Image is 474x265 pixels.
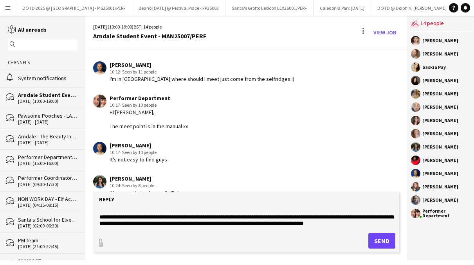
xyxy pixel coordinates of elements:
[110,149,167,156] div: 10:17
[18,119,77,125] div: [DATE] - [DATE]
[422,52,458,56] div: [PERSON_NAME]
[422,171,458,176] div: [PERSON_NAME]
[18,223,77,229] div: [DATE] (02:00-06:30)
[18,112,77,119] div: Pawsome Pooches - LAN25003/PERF
[18,75,77,82] div: System notifications
[422,131,458,136] div: [PERSON_NAME]
[18,237,77,244] div: PM team
[18,91,77,98] div: Arndale Student Event - MAN25007/PERF
[110,189,179,196] div: It’s opposite bodycare & JD :)
[18,182,77,187] div: [DATE] (09:30-17:30)
[422,118,458,123] div: [PERSON_NAME]
[110,109,188,130] div: Hi [PERSON_NAME], The meet point is in the manual xx
[16,0,132,16] button: DOTD 2025 @ [GEOGRAPHIC_DATA] - MS25001/PERF
[422,145,458,149] div: [PERSON_NAME]
[18,216,77,223] div: Santa's School for Elves - NOT A WORK DAY - Comms Chat
[18,161,77,166] div: [DATE] (15:00-16:00)
[18,154,77,161] div: Performer Department dummy job - for comms use
[422,78,458,83] div: [PERSON_NAME]
[110,156,167,163] div: It's not easy to find guys
[110,75,294,82] div: I'm in [GEOGRAPHIC_DATA] where should I meet just come from the selfridges :)
[110,95,188,102] div: Performer Department
[93,23,206,30] div: [DATE] (10:00-19:00) | 14 people
[225,0,314,16] button: Santa's Grotto Lexicon LEX25001/PERF
[8,26,47,33] a: All unreads
[368,233,395,249] button: Send
[110,61,294,68] div: [PERSON_NAME]
[18,98,77,104] div: [DATE] (10:00-19:00)
[18,244,77,249] div: [DATE] (21:00-22:45)
[120,183,154,188] span: · Seen by 8 people
[132,0,225,16] button: Beano [DATE] @ Festival Place - FP25003
[370,26,399,39] a: View Job
[93,32,206,39] div: Arndale Student Event - MAN25007/PERF
[18,258,77,265] div: 330/COST
[99,196,114,203] label: Reply
[110,102,188,109] div: 10:17
[18,133,77,140] div: Arndale - The Beauty In You - MAN25006/PERF
[422,105,458,109] div: [PERSON_NAME]
[18,140,77,145] div: [DATE] - [DATE]
[120,149,157,155] span: · Seen by 10 people
[422,184,458,189] div: [PERSON_NAME]
[18,174,77,181] div: Performer Coordinator PERF320
[422,209,473,218] div: Performer Department
[422,158,458,163] div: [PERSON_NAME]
[18,202,77,208] div: [DATE] (04:15-08:15)
[422,198,458,202] div: [PERSON_NAME]
[18,195,77,202] div: NON WORK DAY - Elf Academy Metrocentre MET24001
[120,69,157,75] span: · Seen by 11 people
[120,102,157,108] span: · Seen by 10 people
[314,0,371,16] button: Caledonia Park [DATE]
[133,24,141,30] span: BST
[422,65,446,70] div: Saskia Pay
[110,142,167,149] div: [PERSON_NAME]
[110,182,179,189] div: 10:24
[411,16,473,32] div: 14 people
[110,68,294,75] div: 10:12
[422,91,458,96] div: [PERSON_NAME]
[110,175,179,182] div: [PERSON_NAME]
[422,38,458,43] div: [PERSON_NAME]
